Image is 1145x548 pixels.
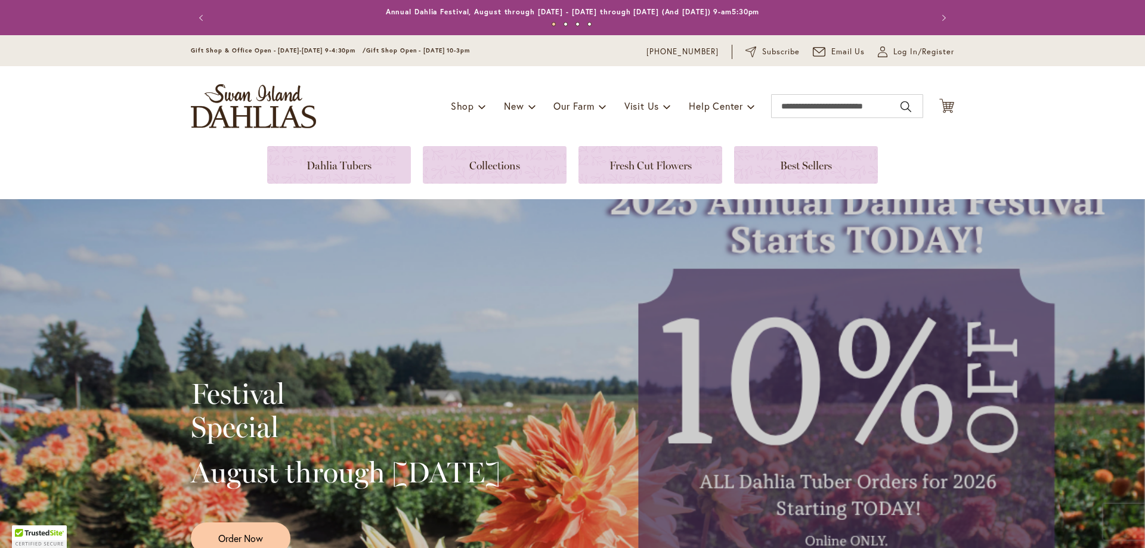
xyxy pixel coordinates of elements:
span: Order Now [218,531,263,545]
span: Subscribe [762,46,800,58]
span: Help Center [689,100,743,112]
span: Email Us [831,46,865,58]
a: Annual Dahlia Festival, August through [DATE] - [DATE] through [DATE] (And [DATE]) 9-am5:30pm [386,7,760,16]
h2: August through [DATE] [191,456,500,489]
span: New [504,100,524,112]
a: Email Us [813,46,865,58]
a: Subscribe [745,46,800,58]
button: 3 of 4 [575,22,580,26]
button: Next [930,6,954,30]
h2: Festival Special [191,377,500,444]
span: Gift Shop & Office Open - [DATE]-[DATE] 9-4:30pm / [191,47,366,54]
a: Log In/Register [878,46,954,58]
span: Visit Us [624,100,659,112]
button: 2 of 4 [564,22,568,26]
a: [PHONE_NUMBER] [646,46,719,58]
span: Log In/Register [893,46,954,58]
span: Gift Shop Open - [DATE] 10-3pm [366,47,470,54]
button: 4 of 4 [587,22,592,26]
a: store logo [191,84,316,128]
span: Our Farm [553,100,594,112]
button: 1 of 4 [552,22,556,26]
span: Shop [451,100,474,112]
div: TrustedSite Certified [12,525,67,548]
button: Previous [191,6,215,30]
